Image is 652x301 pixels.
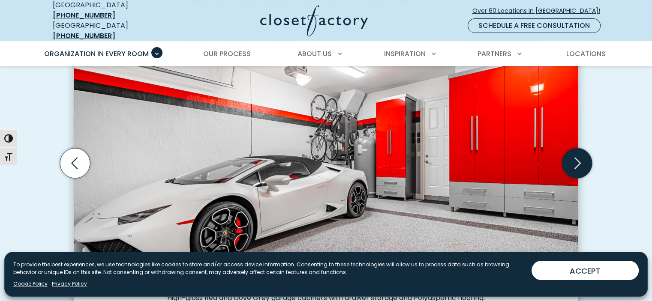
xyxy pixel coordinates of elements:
nav: Primary Menu [38,42,614,66]
button: Previous slide [57,145,93,182]
button: ACCEPT [532,261,639,280]
a: [PHONE_NUMBER] [53,10,115,20]
a: Over 60 Locations in [GEOGRAPHIC_DATA]! [472,3,607,18]
span: Inspiration [384,49,426,59]
div: [GEOGRAPHIC_DATA] [53,21,177,41]
span: Partners [478,49,511,59]
a: Schedule a Free Consultation [468,18,601,33]
span: Locations [566,49,605,59]
a: Cookie Policy [13,280,48,288]
span: Our Process [203,49,251,59]
a: [PHONE_NUMBER] [53,31,115,41]
span: Organization in Every Room [44,49,149,59]
p: To provide the best experiences, we use technologies like cookies to store and/or access device i... [13,261,525,276]
a: Privacy Policy [52,280,87,288]
span: About Us [297,49,332,59]
img: Luxury sports garage with high-gloss red cabinetry, gray base drawers, and vertical bike racks [74,24,578,287]
img: Closet Factory Logo [260,5,368,36]
button: Next slide [559,145,595,182]
span: Over 60 Locations in [GEOGRAPHIC_DATA]! [472,6,607,15]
